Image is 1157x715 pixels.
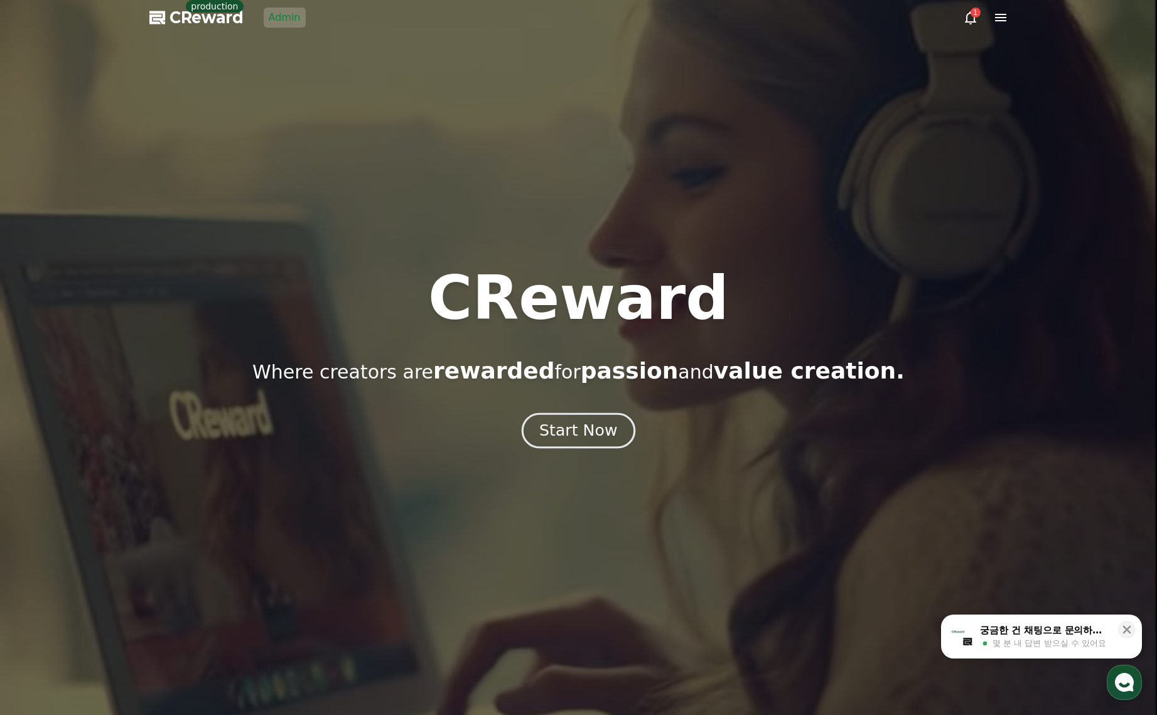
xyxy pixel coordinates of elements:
[433,358,554,384] span: rewarded
[524,426,633,438] a: Start Now
[428,268,729,328] h1: CReward
[83,398,162,429] a: 대화
[115,417,130,427] span: 대화
[252,358,905,384] p: Where creators are for and
[522,412,635,448] button: Start Now
[963,10,978,25] a: 1
[40,417,47,427] span: 홈
[162,398,241,429] a: 설정
[264,8,306,28] a: Admin
[971,8,981,18] div: 1
[149,8,244,28] a: CReward
[170,8,244,28] span: CReward
[714,358,905,384] span: value creation.
[194,417,209,427] span: 설정
[581,358,679,384] span: passion
[4,398,83,429] a: 홈
[539,420,617,441] div: Start Now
